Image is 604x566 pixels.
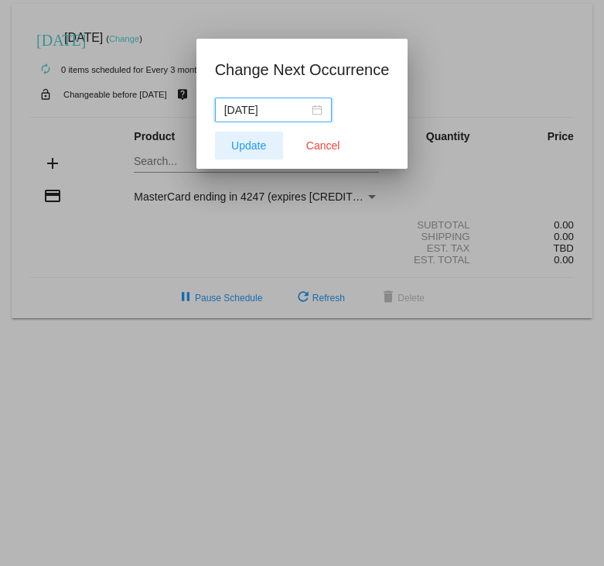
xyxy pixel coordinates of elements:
[224,101,309,118] input: Select date
[215,132,283,160] button: Update
[215,57,390,82] h1: Change Next Occurrence
[289,132,357,160] button: Close dialog
[231,139,266,152] span: Update
[306,139,340,152] span: Cancel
